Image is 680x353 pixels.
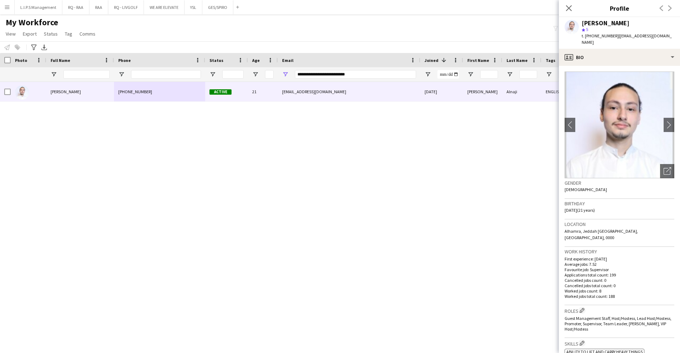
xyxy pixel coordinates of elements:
a: View [3,29,19,38]
div: [DATE] [420,82,463,101]
span: Comms [79,31,95,37]
app-action-btn: Export XLSX [40,43,48,52]
button: Open Filter Menu [282,71,289,78]
button: L.I.P.S Management [15,0,62,14]
span: Alhamra, Jeddah [GEOGRAPHIC_DATA], [GEOGRAPHIC_DATA], 0000 [565,228,638,240]
input: Full Name Filter Input [63,70,110,79]
span: My Workforce [6,17,58,28]
p: Average jobs: 7.52 [565,262,674,267]
h3: Work history [565,248,674,255]
span: Age [252,58,260,63]
button: Open Filter Menu [118,71,125,78]
h3: Gender [565,180,674,186]
span: Status [44,31,58,37]
div: Alnaji [502,82,541,101]
p: Worked jobs total count: 188 [565,294,674,299]
button: Open Filter Menu [425,71,431,78]
div: [EMAIL_ADDRESS][DOMAIN_NAME] [278,82,420,101]
div: 21 [248,82,278,101]
p: Favourite job: Supervisor [565,267,674,272]
button: RAA [89,0,108,14]
span: Last Name [507,58,528,63]
span: Tag [65,31,72,37]
input: Last Name Filter Input [519,70,537,79]
button: Open Filter Menu [467,71,474,78]
h3: Profile [559,4,680,13]
a: Tag [62,29,75,38]
span: Email [282,58,294,63]
button: GES/SPIRO [202,0,233,14]
p: Cancelled jobs count: 0 [565,278,674,283]
img: Abdullah Alnaji [15,85,29,100]
input: Email Filter Input [295,70,416,79]
a: Export [20,29,40,38]
span: Full Name [51,58,70,63]
span: Export [23,31,37,37]
span: [DEMOGRAPHIC_DATA] [565,187,607,192]
app-action-btn: Advanced filters [30,43,38,52]
button: WE ARE ELEVATE [144,0,185,14]
button: Open Filter Menu [252,71,259,78]
div: [PHONE_NUMBER] [114,82,205,101]
span: First Name [467,58,489,63]
button: RQ - LIVGOLF [108,0,144,14]
div: [PERSON_NAME] [582,20,629,26]
h3: Location [565,221,674,227]
span: View [6,31,16,37]
span: | [EMAIL_ADDRESS][DOMAIN_NAME] [582,33,672,45]
span: Tags [546,58,555,63]
p: Cancelled jobs total count: 0 [565,283,674,288]
button: Open Filter Menu [546,71,552,78]
div: [PERSON_NAME] [463,82,502,101]
h3: Skills [565,339,674,347]
h3: Birthday [565,200,674,207]
p: First experience: [DATE] [565,256,674,262]
span: Active [209,89,232,95]
input: Joined Filter Input [437,70,459,79]
span: Guest Management Staff, Host/Hostess, Lead Host/Hostess, Promoter, Supervisor, Team Leader, [PERS... [565,316,671,332]
span: [PERSON_NAME] [51,89,81,94]
a: Comms [77,29,98,38]
input: Age Filter Input [265,70,274,79]
p: Worked jobs count: 8 [565,288,674,294]
input: Status Filter Input [222,70,244,79]
span: t. [PHONE_NUMBER] [582,33,619,38]
a: Status [41,29,61,38]
span: Phone [118,58,131,63]
button: Open Filter Menu [51,71,57,78]
button: Open Filter Menu [507,71,513,78]
button: RQ - RAA [62,0,89,14]
div: Bio [559,49,680,66]
img: Crew avatar or photo [565,72,674,178]
input: Phone Filter Input [131,70,201,79]
span: Status [209,58,223,63]
div: Open photos pop-in [660,164,674,178]
h3: Roles [565,307,674,314]
span: 5 [586,27,588,32]
span: Joined [425,58,438,63]
span: Photo [15,58,27,63]
input: First Name Filter Input [480,70,498,79]
button: YSL [185,0,202,14]
p: Applications total count: 199 [565,272,674,278]
button: Open Filter Menu [209,71,216,78]
span: [DATE] (21 years) [565,207,595,213]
